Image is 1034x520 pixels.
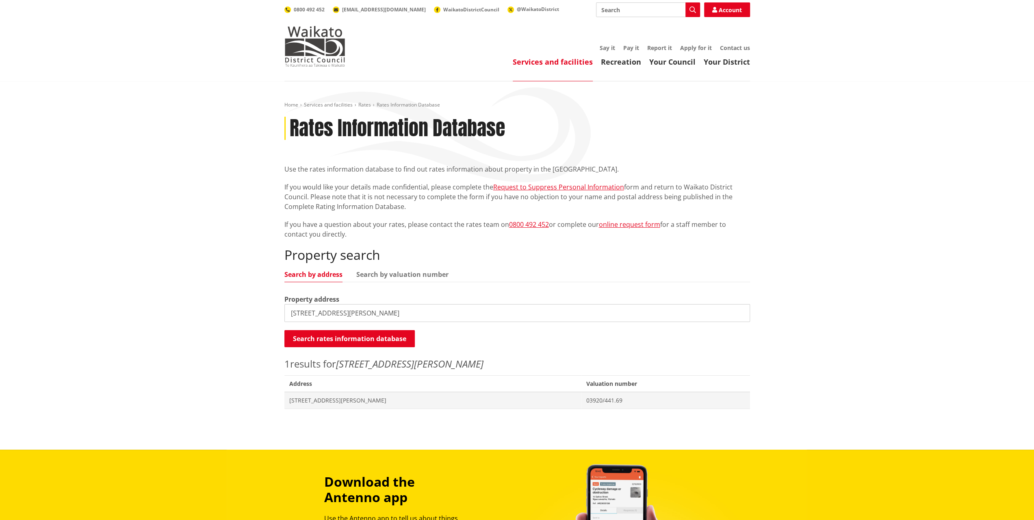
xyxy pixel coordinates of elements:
[284,304,750,322] input: e.g. Duke Street NGARUAWAHIA
[284,357,290,370] span: 1
[720,44,750,52] a: Contact us
[493,183,624,191] a: Request to Suppress Personal Information
[517,6,559,13] span: @WaikatoDistrict
[333,6,426,13] a: [EMAIL_ADDRESS][DOMAIN_NAME]
[513,57,593,67] a: Services and facilities
[647,44,672,52] a: Report it
[289,396,577,405] span: [STREET_ADDRESS][PERSON_NAME]
[443,6,499,13] span: WaikatoDistrictCouncil
[324,474,471,505] h3: Download the Antenno app
[294,6,325,13] span: 0800 492 452
[284,375,582,392] span: Address
[284,26,345,67] img: Waikato District Council - Te Kaunihera aa Takiwaa o Waikato
[997,486,1026,515] iframe: Messenger Launcher
[284,6,325,13] a: 0800 492 452
[377,101,440,108] span: Rates Information Database
[599,220,660,229] a: online request form
[704,2,750,17] a: Account
[586,396,745,405] span: 03920/441.69
[284,392,750,409] a: [STREET_ADDRESS][PERSON_NAME] 03920/441.69
[290,117,505,140] h1: Rates Information Database
[509,220,549,229] a: 0800 492 452
[356,271,449,278] a: Search by valuation number
[507,6,559,13] a: @WaikatoDistrict
[596,2,700,17] input: Search input
[284,101,298,108] a: Home
[284,164,750,174] p: Use the rates information database to find out rates information about property in the [GEOGRAPHI...
[600,44,615,52] a: Say it
[304,101,353,108] a: Services and facilities
[284,220,750,239] p: If you have a question about your rates, please contact the rates team on or complete our for a s...
[284,182,750,211] p: If you would like your details made confidential, please complete the form and return to Waikato ...
[581,375,750,392] span: Valuation number
[623,44,639,52] a: Pay it
[649,57,696,67] a: Your Council
[601,57,641,67] a: Recreation
[342,6,426,13] span: [EMAIL_ADDRESS][DOMAIN_NAME]
[284,357,750,371] p: results for
[434,6,499,13] a: WaikatoDistrictCouncil
[704,57,750,67] a: Your District
[358,101,371,108] a: Rates
[336,357,483,370] em: [STREET_ADDRESS][PERSON_NAME]
[680,44,712,52] a: Apply for it
[284,102,750,109] nav: breadcrumb
[284,247,750,263] h2: Property search
[284,330,415,347] button: Search rates information database
[284,294,339,304] label: Property address
[284,271,342,278] a: Search by address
